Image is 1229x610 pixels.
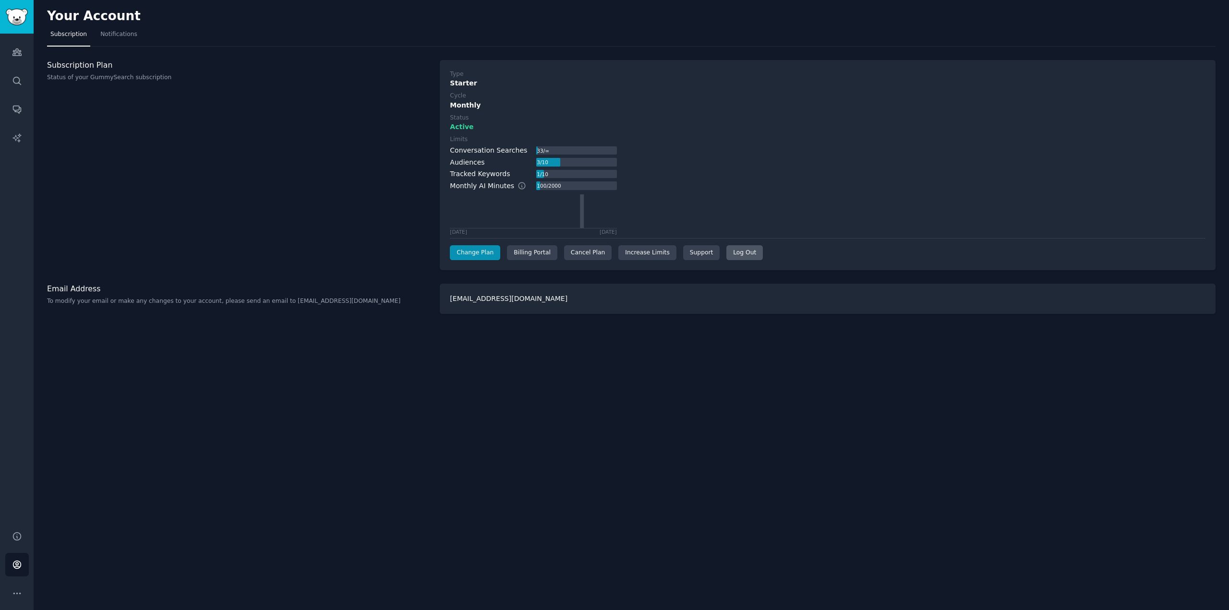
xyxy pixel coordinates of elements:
p: Status of your GummySearch subscription [47,73,430,82]
div: Tracked Keywords [450,169,510,179]
div: [DATE] [600,228,617,235]
a: Subscription [47,27,90,47]
div: Cycle [450,92,466,100]
img: GummySearch logo [6,9,28,25]
span: Subscription [50,30,87,39]
div: Log Out [726,245,763,261]
div: 3 / 10 [536,158,549,167]
div: Status [450,114,469,122]
div: Audiences [450,157,484,167]
div: Starter [450,78,1205,88]
div: 33 / ∞ [536,146,550,155]
h2: Your Account [47,9,141,24]
div: [EMAIL_ADDRESS][DOMAIN_NAME] [440,284,1216,314]
div: 100 / 2000 [536,181,562,190]
div: Billing Portal [507,245,557,261]
span: Active [450,122,473,132]
span: Notifications [100,30,137,39]
div: Conversation Searches [450,145,527,155]
h3: Subscription Plan [47,60,430,70]
a: Support [683,245,720,261]
a: Increase Limits [618,245,676,261]
a: Notifications [97,27,141,47]
div: [DATE] [450,228,467,235]
div: Monthly [450,100,1205,110]
h3: Email Address [47,284,430,294]
div: Cancel Plan [564,245,612,261]
div: Monthly AI Minutes [450,181,536,191]
div: Limits [450,135,468,144]
a: Change Plan [450,245,500,261]
div: 1 / 10 [536,170,549,179]
p: To modify your email or make any changes to your account, please send an email to [EMAIL_ADDRESS]... [47,297,430,306]
div: Type [450,70,463,79]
